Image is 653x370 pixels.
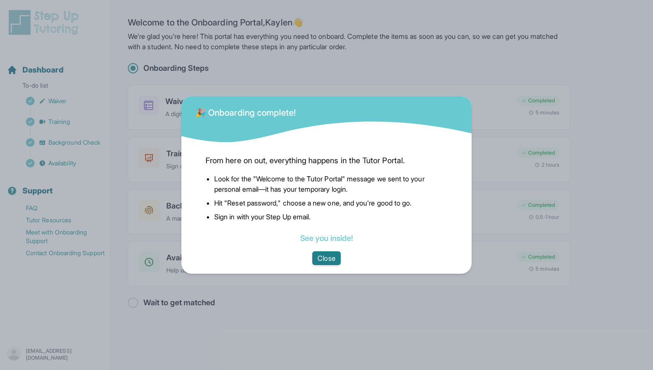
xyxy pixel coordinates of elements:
button: Close [312,251,340,265]
span: From here on out, everything happens in the Tutor Portal. [206,155,447,167]
li: Sign in with your Step Up email. [214,212,447,222]
li: Look for the "Welcome to the Tutor Portal" message we sent to your personal email—it has your tem... [214,174,447,194]
li: Hit "Reset password," choose a new one, and you're good to go. [214,198,447,208]
a: See you inside! [300,234,353,243]
div: 🎉 Onboarding complete! [195,101,296,119]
